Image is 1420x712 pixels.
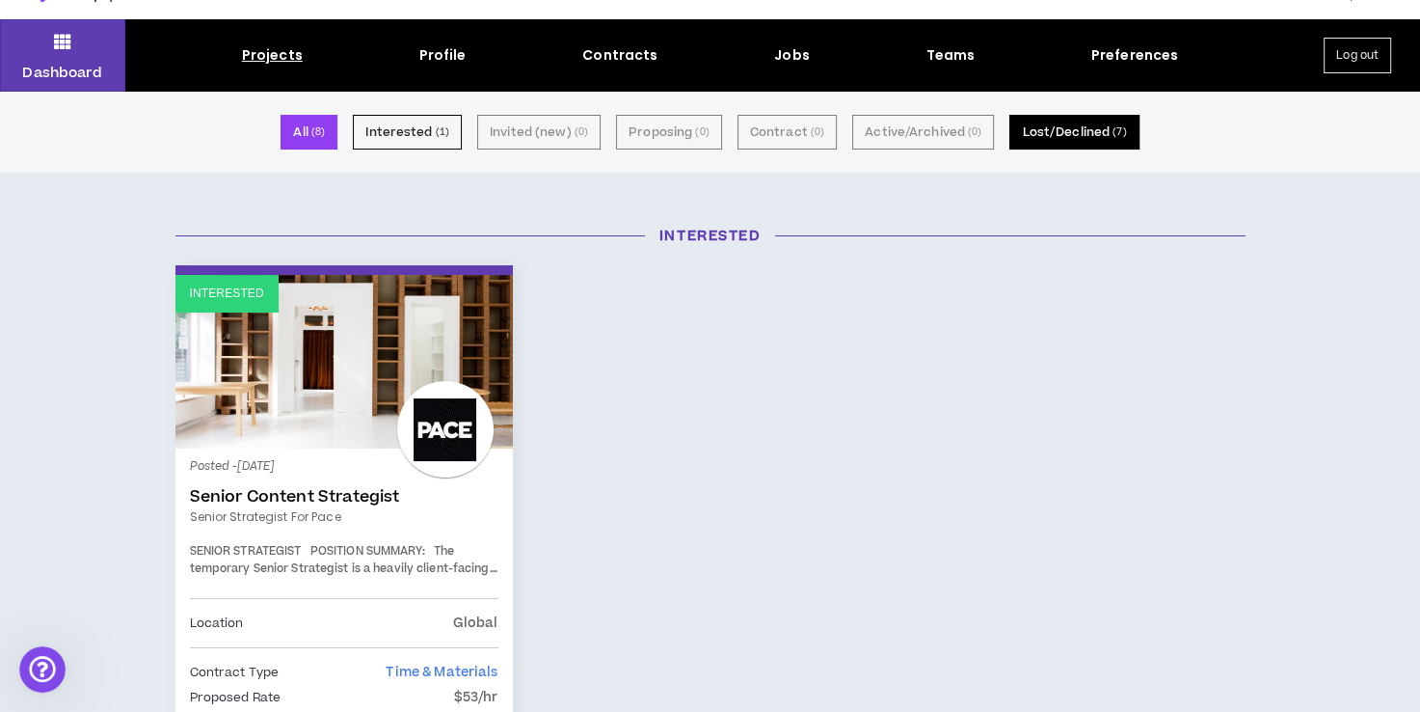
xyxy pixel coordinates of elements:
[338,8,373,42] div: Close
[190,543,302,560] strong: SENIOR STRATEGIST
[122,564,138,580] button: Start recording
[22,63,102,83] p: Dashboard
[1324,38,1391,73] button: Log out
[175,275,513,449] a: Interested
[302,8,338,44] button: Home
[190,687,281,708] p: Proposed Rate
[94,24,178,43] p: Active [DATE]
[695,123,709,141] small: ( 0 )
[16,524,369,557] textarea: Message…
[582,45,657,66] div: Contracts
[92,564,107,580] button: Upload attachment
[30,564,45,580] button: Emoji picker
[454,687,498,708] p: $53/hr
[13,8,49,44] button: go back
[968,123,981,141] small: ( 0 )
[61,564,76,580] button: Gif picker
[310,543,425,560] strong: POSITION SUMMARY:
[386,663,497,682] span: Time & Materials
[737,115,837,150] button: Contract (0)
[94,10,219,24] h1: [PERSON_NAME]
[453,613,498,634] p: Global
[55,11,86,41] img: Profile image for Morgan
[190,662,280,683] p: Contract Type
[31,261,192,273] div: [PERSON_NAME] • Just now
[190,458,498,476] p: Posted - [DATE]
[311,123,325,141] small: ( 8 )
[161,226,1260,246] h3: Interested
[31,179,301,217] div: Take a look around! If you have any questions, just reply to this message.
[811,123,824,141] small: ( 0 )
[190,508,498,526] a: Senior Strategist for Pace
[477,115,601,150] button: Invited (new) (0)
[419,45,467,66] div: Profile
[281,115,337,150] button: All (8)
[190,613,244,634] p: Location
[31,151,301,171] div: Welcome to Wripple 🙌
[331,557,362,588] button: Send a message…
[15,111,316,258] div: Hey there 👋Welcome to Wripple 🙌Take a look around! If you have any questions, just reply to this ...
[15,111,370,300] div: Morgan says…
[31,227,301,246] div: [PERSON_NAME]
[190,285,264,303] p: Interested
[353,115,462,150] button: Interested (1)
[925,45,975,66] div: Teams
[1112,123,1126,141] small: ( 7 )
[190,487,498,507] a: Senior Content Strategist
[575,123,588,141] small: ( 0 )
[616,115,722,150] button: Proposing (0)
[1009,115,1139,150] button: Lost/Declined (7)
[19,646,66,693] iframe: Intercom live chat
[852,115,994,150] button: Active/Archived (0)
[436,123,449,141] small: ( 1 )
[31,123,301,142] div: Hey there 👋
[1091,45,1179,66] div: Preferences
[774,45,810,66] div: Jobs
